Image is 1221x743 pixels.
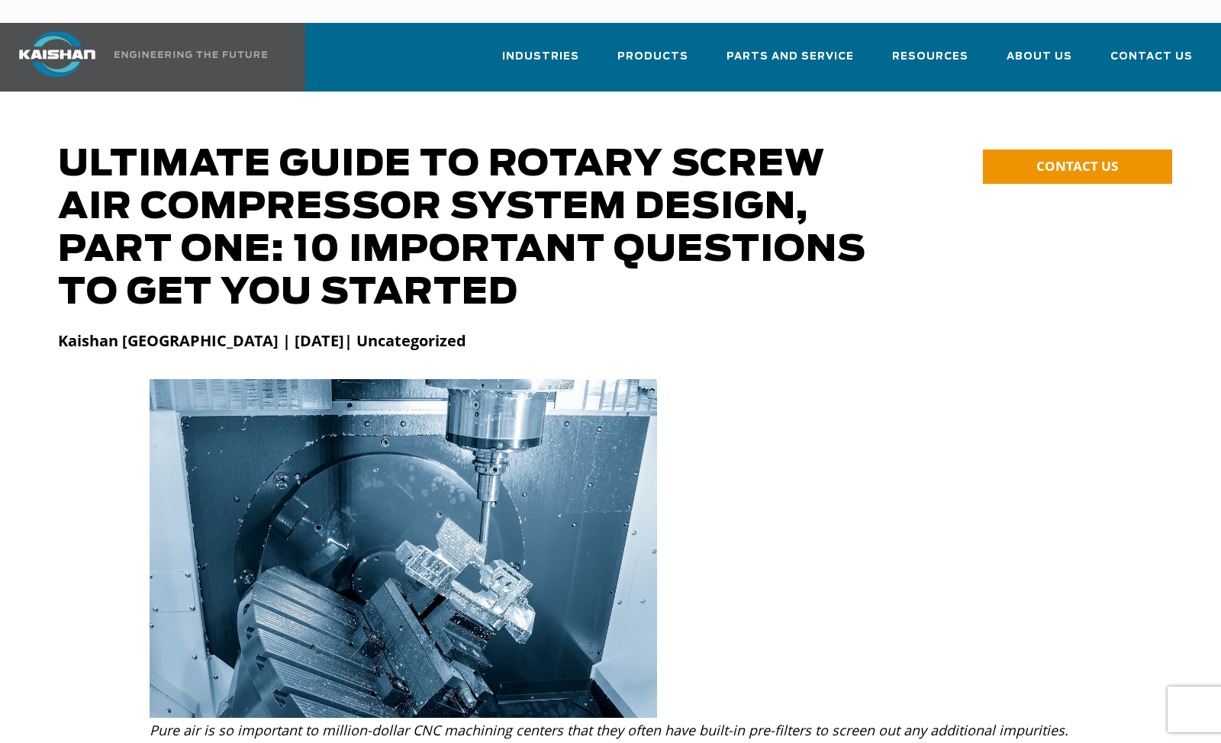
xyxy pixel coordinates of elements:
span: CONTACT US [1036,157,1118,175]
span: About Us [1007,48,1072,66]
h1: Ultimate Guide to Rotary Screw Air Compressor System Design, Part One: 10 Important Questions To ... [58,143,882,314]
span: Products [617,48,688,66]
a: Resources [892,37,968,88]
a: Products [617,37,688,88]
span: Resources [892,48,968,66]
span: Industries [502,48,579,66]
a: Contact Us [1110,37,1193,88]
img: The,5-axis,Machining,Center,Cutting,Aerospace,Parts,With,Solid,Ball [150,379,657,718]
a: About Us [1007,37,1072,88]
span: Contact Us [1110,48,1193,66]
a: Industries [502,37,579,88]
a: CONTACT US [983,150,1172,184]
strong: Kaishan [GEOGRAPHIC_DATA] | [DATE]| Uncategorized [58,330,466,351]
a: Parts and Service [726,37,854,88]
span: Parts and Service [726,48,854,66]
i: Pure air is so important to million-dollar CNC machining centers that they often have built-in pr... [150,721,1068,739]
img: Engineering the future [114,51,267,58]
